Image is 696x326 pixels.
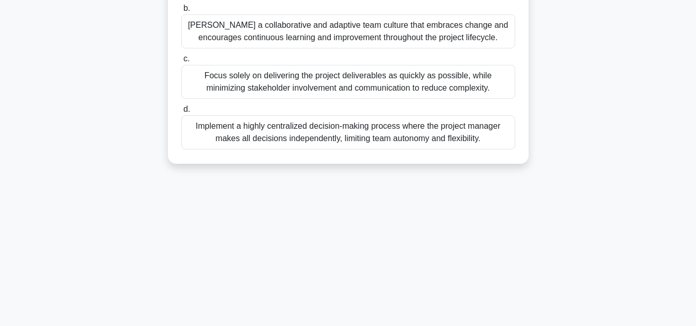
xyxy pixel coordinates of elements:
[181,14,515,48] div: [PERSON_NAME] a collaborative and adaptive team culture that embraces change and encourages conti...
[183,105,190,113] span: d.
[183,54,190,63] span: c.
[183,4,190,12] span: b.
[181,65,515,99] div: Focus solely on delivering the project deliverables as quickly as possible, while minimizing stak...
[181,115,515,149] div: Implement a highly centralized decision-making process where the project manager makes all decisi...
